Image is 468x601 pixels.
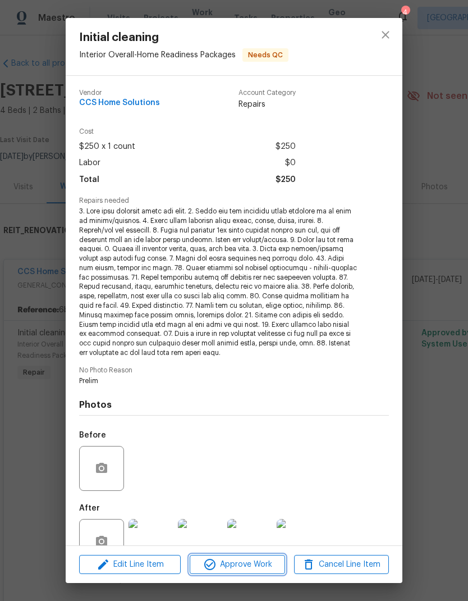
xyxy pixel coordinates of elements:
div: 4 [401,7,409,18]
h4: Photos [79,399,389,411]
span: Cost [79,128,296,135]
button: close [372,21,399,48]
span: Prelim [79,376,358,386]
span: Needs QC [244,49,287,61]
span: 3. Lore ipsu dolorsit ametc adi elit. 2. Seddo eiu tem incididu utlab etdolore ma al enim ad mini... [79,207,358,358]
span: Initial cleaning [79,31,288,44]
span: Labor [79,155,100,171]
span: Cancel Line Item [297,558,386,572]
span: Vendor [79,89,160,97]
h5: Before [79,431,106,439]
span: $250 x 1 count [79,139,135,155]
span: Repairs needed [79,197,389,204]
button: Cancel Line Item [294,555,389,575]
h5: After [79,504,100,512]
button: Edit Line Item [79,555,181,575]
span: Edit Line Item [82,558,177,572]
span: Account Category [238,89,296,97]
span: Interior Overall - Home Readiness Packages [79,51,236,59]
span: $250 [276,172,296,188]
span: No Photo Reason [79,367,389,374]
span: Total [79,172,99,188]
span: CCS Home Solutions [79,99,160,107]
span: Approve Work [193,558,281,572]
span: Repairs [238,99,296,110]
button: Approve Work [190,555,285,575]
span: $0 [285,155,296,171]
span: $250 [276,139,296,155]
